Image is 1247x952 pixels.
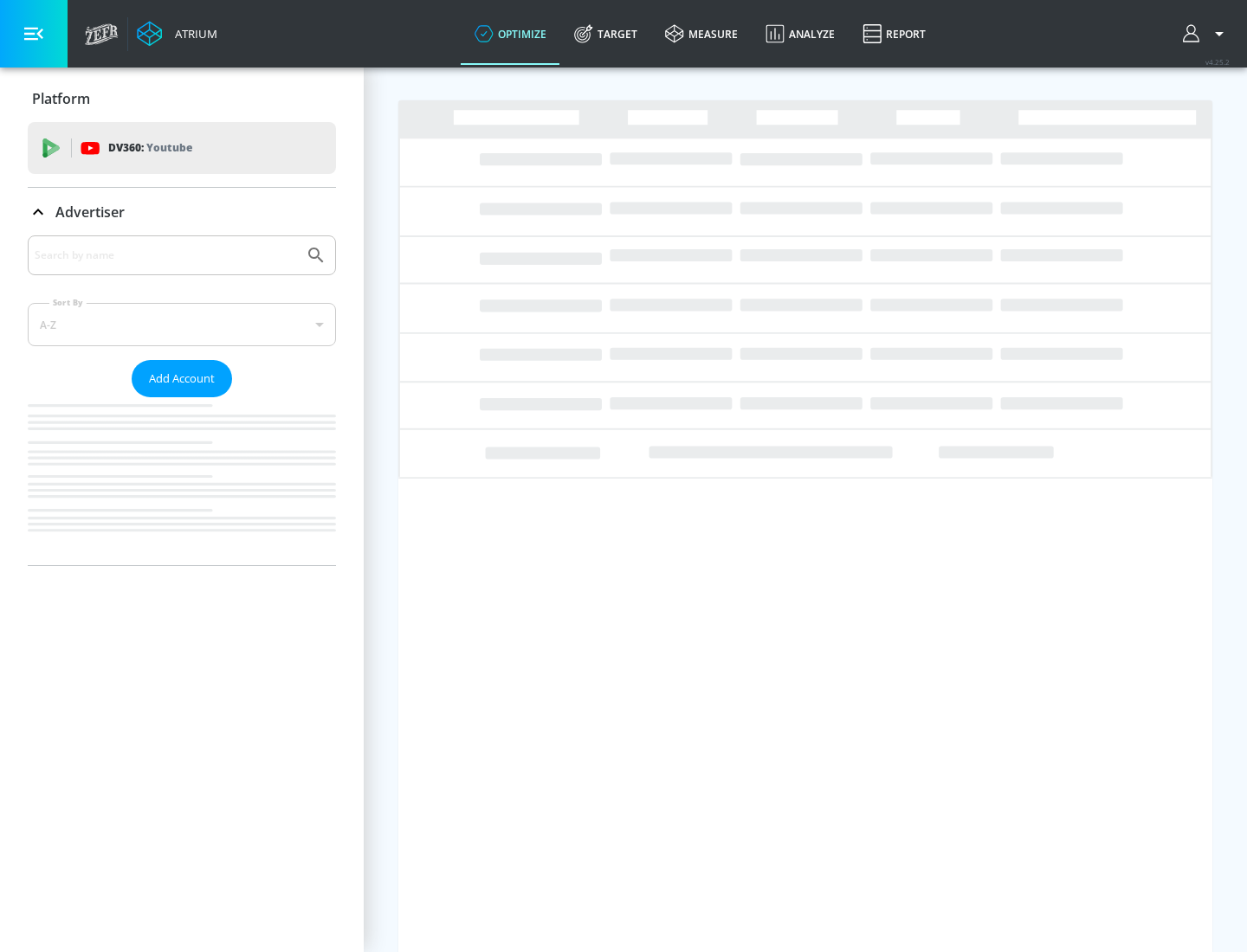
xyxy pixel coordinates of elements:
nav: list of Advertiser [28,397,336,565]
label: Sort By [49,297,87,308]
p: Platform [32,89,90,108]
a: Analyze [752,3,849,65]
div: Atrium [168,26,217,42]
div: Advertiser [28,235,336,565]
span: Add Account [149,369,215,389]
a: Report [849,3,940,65]
div: Advertiser [28,188,336,236]
a: Atrium [137,21,217,47]
div: Platform [28,74,336,123]
div: DV360: Youtube [28,122,336,174]
div: A-Z [28,303,336,346]
p: Youtube [146,138,192,157]
a: measure [651,3,752,65]
button: Add Account [132,360,232,397]
input: Search by name [35,244,297,267]
p: DV360: [108,138,192,158]
span: v 4.25.2 [1205,57,1230,67]
p: Advertiser [55,203,125,222]
a: optimize [461,3,560,65]
a: Target [560,3,651,65]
